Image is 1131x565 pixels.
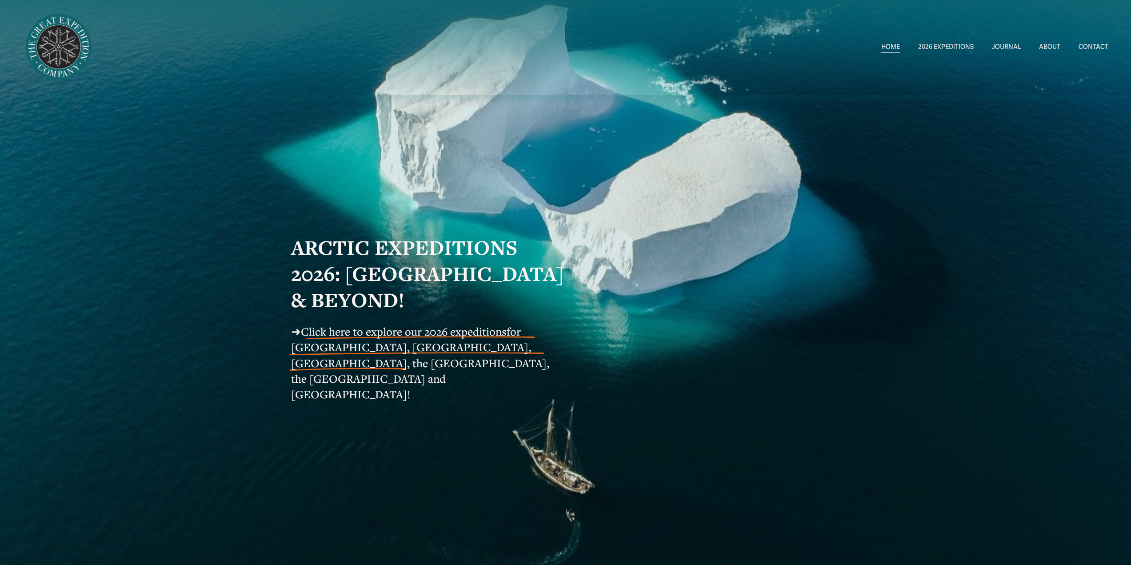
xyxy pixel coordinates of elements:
img: Arctic Expeditions [23,11,95,83]
a: HOME [881,41,900,54]
a: CONTACT [1079,41,1108,54]
a: Click here to explore our 2026 expeditions [301,324,507,339]
a: JOURNAL [992,41,1021,54]
span: for [GEOGRAPHIC_DATA], [GEOGRAPHIC_DATA], [GEOGRAPHIC_DATA], the [GEOGRAPHIC_DATA], the [GEOGRAPH... [291,324,552,401]
span: ➜ [291,324,301,339]
strong: ARCTIC EXPEDITIONS 2026: [GEOGRAPHIC_DATA] & BEYOND! [291,234,569,313]
span: 2026 EXPEDITIONS [918,41,974,53]
a: folder dropdown [918,41,974,54]
a: ABOUT [1039,41,1060,54]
